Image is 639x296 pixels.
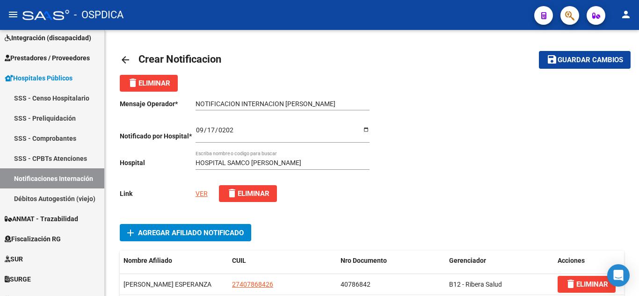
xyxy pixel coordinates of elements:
[123,257,172,264] span: Nombre Afiliado
[138,229,244,237] span: Agregar Afiliado Notificado
[120,99,196,109] p: Mensaje Operador
[558,56,623,65] span: Guardar cambios
[558,276,616,293] button: ELIMINAR
[120,188,196,199] p: Link
[5,73,73,83] span: Hospitales Públicos
[232,281,273,288] span: 27407868426
[127,79,170,87] span: Eliminar
[196,190,208,197] a: VER
[565,280,608,289] span: ELIMINAR
[123,281,211,288] span: GONZALEZ DALMA ESPERANZA
[127,77,138,88] mat-icon: delete
[5,234,61,244] span: Fiscalización RG
[120,158,196,168] p: Hospital
[341,281,370,288] span: 40786842
[539,51,631,68] button: Guardar cambios
[120,224,251,241] button: Agregar Afiliado Notificado
[620,9,632,20] mat-icon: person
[341,257,387,264] span: Nro Documento
[5,274,31,284] span: SURGE
[546,54,558,65] mat-icon: save
[120,75,178,92] button: Eliminar
[449,281,502,288] span: B12 - Ribera Salud
[5,33,91,43] span: Integración (discapacidad)
[120,54,131,65] mat-icon: arrow_back
[565,278,576,289] mat-icon: delete
[554,251,624,271] datatable-header-cell: Acciones
[120,251,228,271] datatable-header-cell: Nombre Afiliado
[228,251,337,271] datatable-header-cell: CUIL
[74,5,123,25] span: - OSPDICA
[226,189,269,198] span: Eliminar
[226,188,238,199] mat-icon: delete
[337,251,445,271] datatable-header-cell: Nro Documento
[445,251,554,271] datatable-header-cell: Gerenciador
[138,53,221,65] span: Crear Notificacion
[607,264,630,287] div: Open Intercom Messenger
[558,257,585,264] span: Acciones
[125,227,136,238] mat-icon: add
[7,9,19,20] mat-icon: menu
[449,257,486,264] span: Gerenciador
[219,185,277,202] button: Eliminar
[5,53,90,63] span: Prestadores / Proveedores
[5,214,78,224] span: ANMAT - Trazabilidad
[232,257,246,264] span: CUIL
[120,131,196,141] p: Notificado por Hospital
[5,254,23,264] span: SUR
